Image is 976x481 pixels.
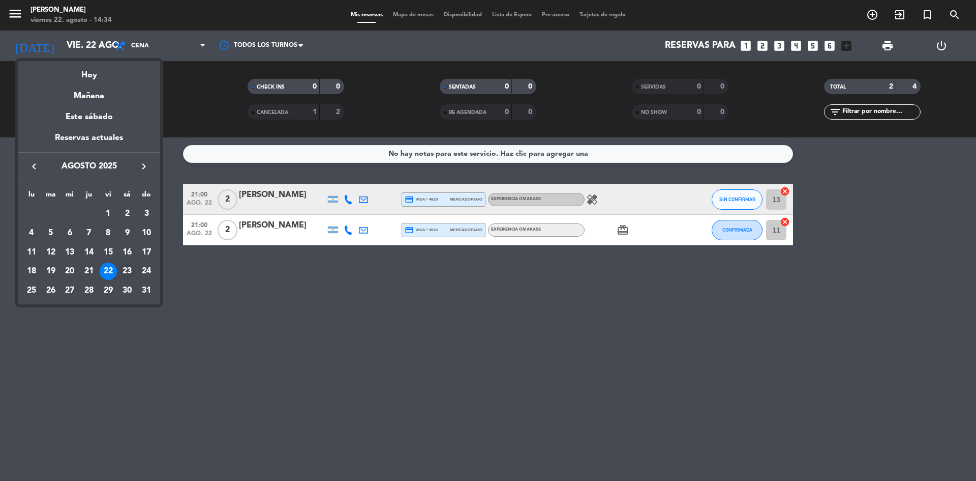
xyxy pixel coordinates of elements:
div: 21 [80,263,98,280]
div: 3 [138,205,155,222]
td: 13 de agosto de 2025 [60,243,79,262]
td: 15 de agosto de 2025 [99,243,118,262]
i: keyboard_arrow_right [138,160,150,173]
th: jueves [79,189,99,205]
td: 5 de agosto de 2025 [41,223,60,243]
td: 12 de agosto de 2025 [41,243,60,262]
div: Este sábado [18,103,160,131]
div: 19 [42,263,59,280]
div: 7 [80,224,98,242]
div: 9 [118,224,136,242]
td: 27 de agosto de 2025 [60,281,79,300]
td: 9 de agosto de 2025 [118,223,137,243]
button: keyboard_arrow_left [25,160,43,173]
td: 10 de agosto de 2025 [137,223,156,243]
td: 6 de agosto de 2025 [60,223,79,243]
td: 23 de agosto de 2025 [118,262,137,281]
div: 23 [118,263,136,280]
div: 5 [42,224,59,242]
td: 31 de agosto de 2025 [137,281,156,300]
th: domingo [137,189,156,205]
div: 20 [61,263,78,280]
td: 16 de agosto de 2025 [118,243,137,262]
td: 17 de agosto de 2025 [137,243,156,262]
div: 29 [100,282,117,299]
div: Mañana [18,82,160,103]
div: 18 [23,263,40,280]
div: 11 [23,244,40,261]
i: keyboard_arrow_left [28,160,40,173]
td: 14 de agosto de 2025 [79,243,99,262]
div: Reservas actuales [18,131,160,152]
td: AGO. [22,204,99,223]
div: 2 [118,205,136,222]
div: 14 [80,244,98,261]
td: 4 de agosto de 2025 [22,223,41,243]
div: 16 [118,244,136,261]
td: 19 de agosto de 2025 [41,262,60,281]
td: 3 de agosto de 2025 [137,204,156,223]
div: 30 [118,282,136,299]
td: 7 de agosto de 2025 [79,223,99,243]
div: 24 [138,263,155,280]
div: 4 [23,224,40,242]
td: 28 de agosto de 2025 [79,281,99,300]
div: 8 [100,224,117,242]
td: 20 de agosto de 2025 [60,262,79,281]
div: 22 [100,263,117,280]
th: lunes [22,189,41,205]
div: Hoy [18,61,160,82]
th: miércoles [60,189,79,205]
td: 21 de agosto de 2025 [79,262,99,281]
td: 22 de agosto de 2025 [99,262,118,281]
span: agosto 2025 [43,160,135,173]
div: 26 [42,282,59,299]
td: 26 de agosto de 2025 [41,281,60,300]
div: 1 [100,205,117,222]
td: 25 de agosto de 2025 [22,281,41,300]
td: 8 de agosto de 2025 [99,223,118,243]
th: sábado [118,189,137,205]
th: viernes [99,189,118,205]
td: 18 de agosto de 2025 [22,262,41,281]
div: 17 [138,244,155,261]
div: 25 [23,282,40,299]
div: 13 [61,244,78,261]
div: 27 [61,282,78,299]
th: martes [41,189,60,205]
button: keyboard_arrow_right [135,160,153,173]
td: 2 de agosto de 2025 [118,204,137,223]
div: 10 [138,224,155,242]
div: 15 [100,244,117,261]
td: 1 de agosto de 2025 [99,204,118,223]
td: 30 de agosto de 2025 [118,281,137,300]
div: 31 [138,282,155,299]
td: 24 de agosto de 2025 [137,262,156,281]
div: 28 [80,282,98,299]
td: 29 de agosto de 2025 [99,281,118,300]
td: 11 de agosto de 2025 [22,243,41,262]
div: 6 [61,224,78,242]
div: 12 [42,244,59,261]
